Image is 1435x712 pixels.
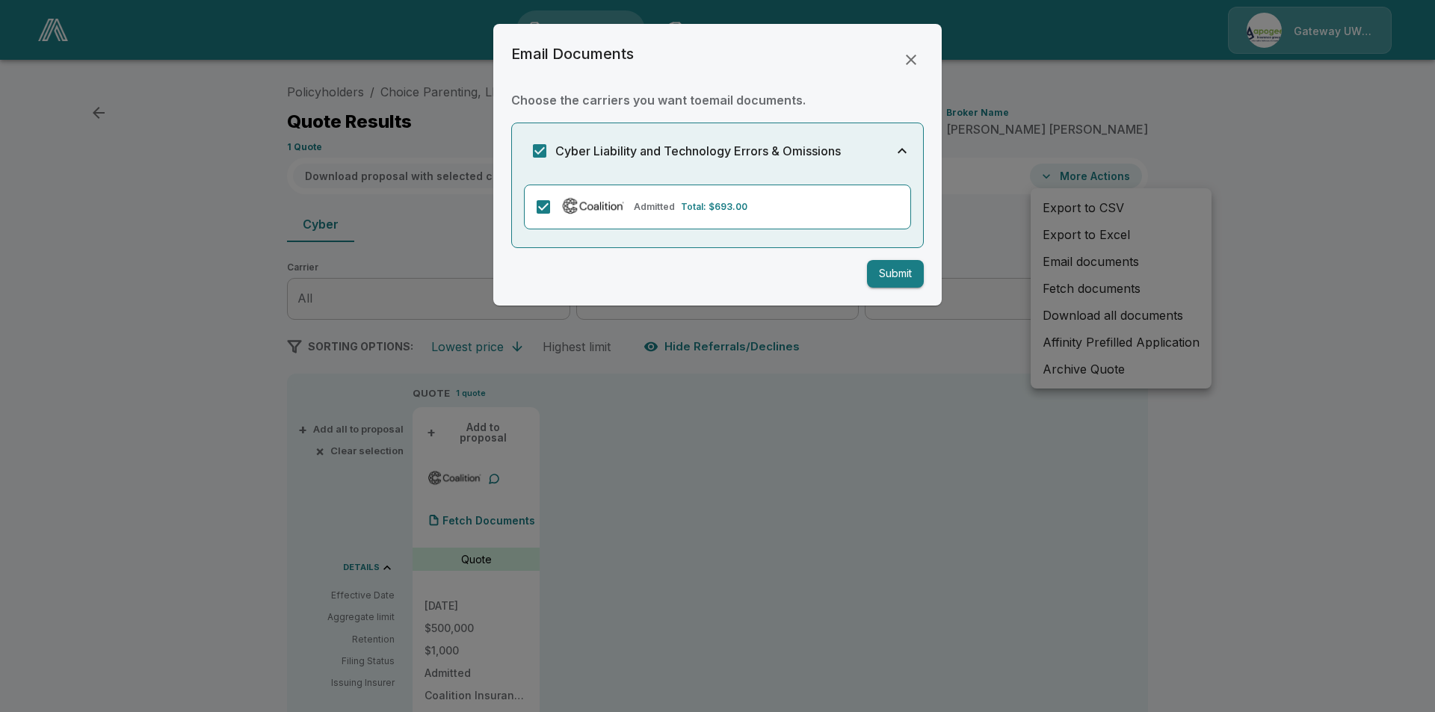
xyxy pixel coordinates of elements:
h6: Email Documents [511,42,634,66]
div: Coalition (Admitted)AdmittedTotal: $693.00 [524,185,911,229]
button: Submit [867,260,924,288]
p: Total: $693.00 [681,200,747,214]
h6: Choose the carriers you want to email documents . [511,90,924,111]
img: Coalition (Admitted) [559,195,628,216]
p: Admitted [634,200,675,214]
button: Cyber Liability and Technology Errors & Omissions [512,123,923,179]
h6: Cyber Liability and Technology Errors & Omissions [555,140,841,161]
